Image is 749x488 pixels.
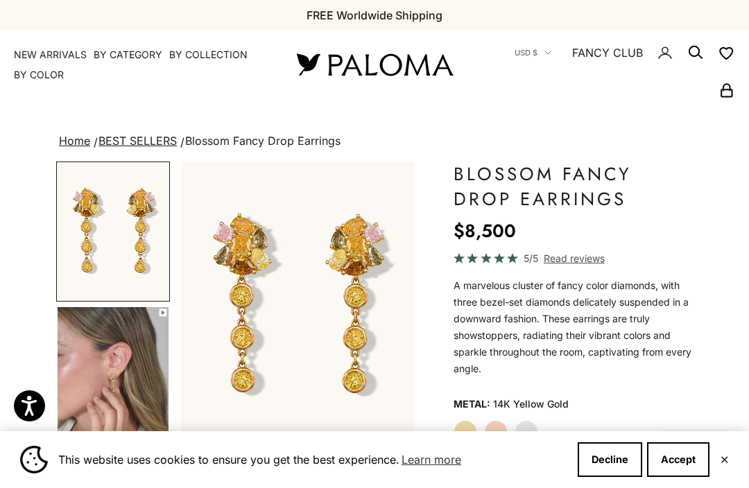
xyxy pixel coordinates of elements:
[515,46,537,59] span: USD $
[58,449,567,470] span: This website uses cookies to ensure you get the best experience.
[20,446,48,473] img: Cookie banner
[515,46,551,59] button: USD $
[181,162,415,450] div: Item 1 of 13
[56,306,170,446] button: Go to item 4
[181,162,415,450] img: #YellowGold
[169,48,248,62] summary: By Collection
[56,132,693,151] nav: breadcrumbs
[58,307,169,444] img: #YellowGold #RoseGold #WhiteGold
[98,134,177,148] a: BEST SELLERS
[454,217,516,245] sale-price: $8,500
[524,250,538,266] span: 5/5
[454,394,490,415] legend: Metal:
[454,250,693,266] a: 5/5 Read reviews
[307,6,442,24] p: FREE Worldwide Shipping
[14,48,87,62] a: NEW ARRIVALS
[647,442,709,477] button: Accept
[185,134,341,148] span: Blossom Fancy Drop Earrings
[454,277,693,377] p: A marvelous cluster of fancy color diamonds, with three bezel-set diamonds delicately suspended i...
[493,394,569,415] variant-option-value: 14K Yellow Gold
[578,442,642,477] button: Decline
[14,48,264,82] nav: Primary navigation
[14,68,64,82] summary: By Color
[58,163,169,300] img: #YellowGold
[59,134,90,148] a: Home
[454,162,693,211] h1: Blossom Fancy Drop Earrings
[485,31,735,98] nav: Secondary navigation
[399,449,463,470] a: Learn more
[720,455,729,464] button: Close
[544,250,605,266] span: Read reviews
[56,162,170,302] button: Go to item 1
[94,48,162,62] summary: By Category
[572,44,643,62] a: FANCY CLUB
